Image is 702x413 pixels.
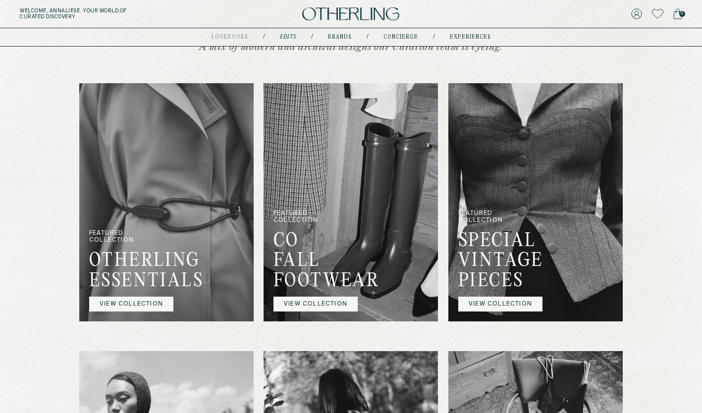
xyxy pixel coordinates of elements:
a: lookbooks [212,35,248,40]
h5: Welcome, Annaliese . Your world of curated discovery. [20,8,218,20]
img: common shop [264,83,438,321]
a: Edits [280,35,296,40]
a: VIEW COLLECTION [89,297,173,311]
a: experiences [450,35,491,40]
p: FEATURED COLLECTION [458,209,526,231]
a: VIEW COLLECTION [458,297,542,311]
img: common shop [79,83,254,321]
img: logo [302,7,399,21]
a: 0 [673,7,682,21]
h2: CO FALL FOOTWEAR [273,231,341,296]
a: VIEW COLLECTION [273,297,358,311]
img: common shop [448,83,623,321]
div: / [311,33,313,41]
p: FEATURED COLLECTION [273,209,341,231]
a: concierge [383,35,418,40]
a: Brands [328,35,352,40]
h2: SPECIAL VINTAGE PIECES [458,231,526,296]
h2: OTHERLING ESSENTIALS [89,251,157,297]
div: / [367,33,369,41]
p: A mix of modern and archival designs our Curation team is eyeing. [158,41,544,53]
div: / [263,33,265,41]
div: / [433,33,435,41]
span: 0 [679,11,685,17]
p: FEATURED COLLECTION [89,230,157,251]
